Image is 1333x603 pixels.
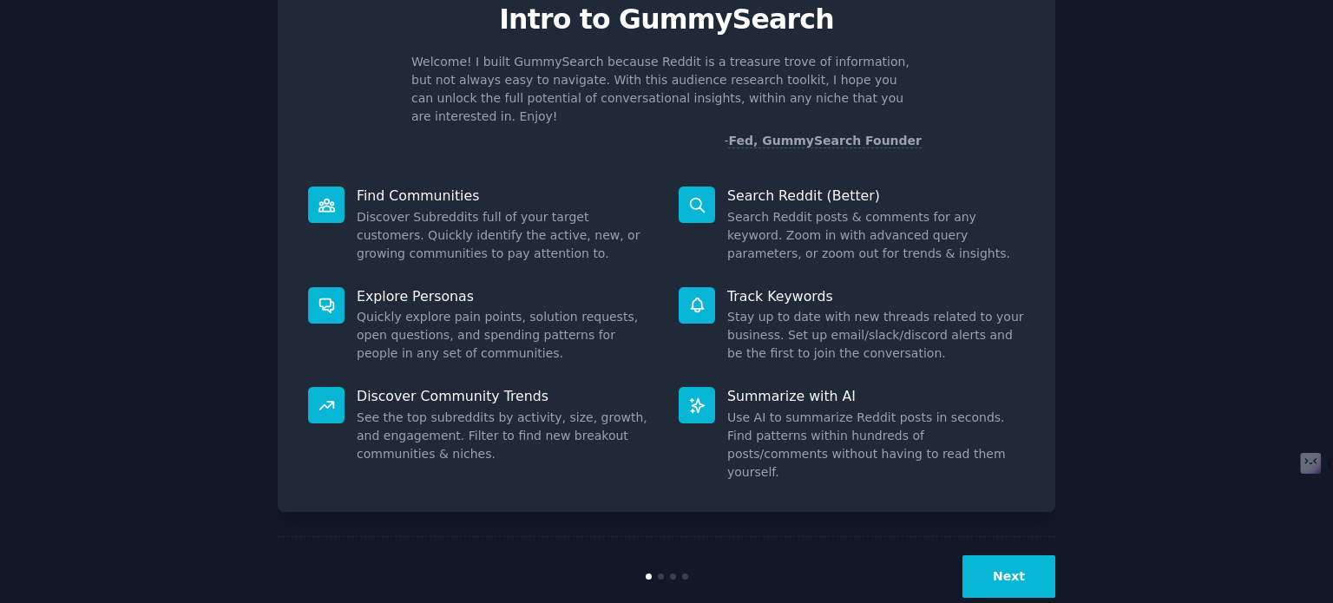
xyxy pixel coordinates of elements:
[727,187,1025,205] p: Search Reddit (Better)
[357,208,654,263] dd: Discover Subreddits full of your target customers. Quickly identify the active, new, or growing c...
[962,555,1055,598] button: Next
[727,208,1025,263] dd: Search Reddit posts & comments for any keyword. Zoom in with advanced query parameters, or zoom o...
[727,409,1025,482] dd: Use AI to summarize Reddit posts in seconds. Find patterns within hundreds of posts/comments with...
[727,308,1025,363] dd: Stay up to date with new threads related to your business. Set up email/slack/discord alerts and ...
[357,187,654,205] p: Find Communities
[357,387,654,405] p: Discover Community Trends
[357,287,654,305] p: Explore Personas
[357,409,654,463] dd: See the top subreddits by activity, size, growth, and engagement. Filter to find new breakout com...
[727,387,1025,405] p: Summarize with AI
[357,308,654,363] dd: Quickly explore pain points, solution requests, open questions, and spending patterns for people ...
[411,53,922,126] p: Welcome! I built GummySearch because Reddit is a treasure trove of information, but not always ea...
[296,4,1037,35] p: Intro to GummySearch
[724,132,922,150] div: -
[727,287,1025,305] p: Track Keywords
[728,134,922,148] a: Fed, GummySearch Founder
